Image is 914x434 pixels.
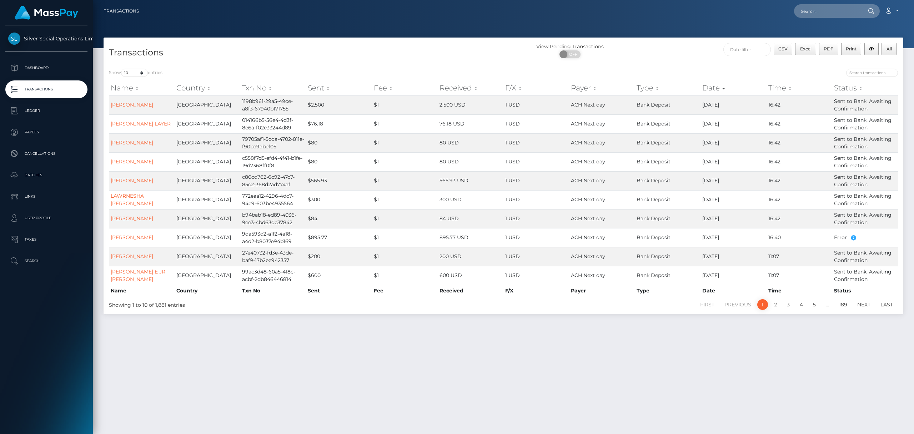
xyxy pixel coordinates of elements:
td: Sent to Bank, Awaiting Confirmation [832,209,898,228]
span: ACH Next day [571,196,605,203]
p: Links [8,191,85,202]
span: ACH Next day [571,177,605,184]
td: Sent to Bank, Awaiting Confirmation [832,114,898,133]
a: [PERSON_NAME] [111,158,153,165]
td: 1 USD [503,228,569,247]
td: 76.18 USD [438,114,503,133]
a: 2 [770,299,781,310]
td: 80 USD [438,133,503,152]
span: CSV [778,46,788,51]
td: [DATE] [700,171,766,190]
label: Show entries [109,69,162,77]
td: [DATE] [700,114,766,133]
button: Print [841,43,862,55]
p: Dashboard [8,63,85,73]
td: $1 [372,133,438,152]
img: MassPay Logo [15,6,78,20]
td: $1 [372,266,438,285]
td: Bank Deposit [635,95,700,114]
th: F/X: activate to sort column ascending [503,81,569,95]
th: Time: activate to sort column ascending [767,81,832,95]
a: Ledger [5,102,87,120]
td: Sent to Bank, Awaiting Confirmation [832,152,898,171]
td: 565.93 USD [438,171,503,190]
td: $1 [372,228,438,247]
th: Country: activate to sort column ascending [175,81,240,95]
td: [DATE] [700,228,766,247]
th: Txn No: activate to sort column ascending [240,81,306,95]
td: $80 [306,152,372,171]
td: $565.93 [306,171,372,190]
td: 16:42 [767,209,832,228]
td: 1 USD [503,247,569,266]
td: 1 USD [503,266,569,285]
td: 200 USD [438,247,503,266]
a: 1 [757,299,768,310]
td: [DATE] [700,133,766,152]
p: Taxes [8,234,85,245]
td: [GEOGRAPHIC_DATA] [175,114,240,133]
th: Date: activate to sort column ascending [700,81,766,95]
div: Showing 1 to 10 of 1,881 entries [109,299,431,309]
td: [GEOGRAPHIC_DATA] [175,133,240,152]
td: [DATE] [700,95,766,114]
td: Sent to Bank, Awaiting Confirmation [832,190,898,209]
td: 1 USD [503,95,569,114]
td: 84 USD [438,209,503,228]
td: 895.77 USD [438,228,503,247]
td: [GEOGRAPHIC_DATA] [175,247,240,266]
td: $1 [372,95,438,114]
div: View Pending Transactions [503,43,637,50]
img: Silver Social Operations Limited [8,33,20,45]
td: 1198b961-29a5-49ce-a8f3-67940b171755 [240,95,306,114]
p: Transactions [8,84,85,95]
th: Date [700,285,766,296]
button: PDF [819,43,838,55]
td: c80cd762-6c92-47c7-85c2-368d2ad774af [240,171,306,190]
button: Excel [795,43,816,55]
td: Bank Deposit [635,114,700,133]
th: Received: activate to sort column ascending [438,81,503,95]
p: User Profile [8,213,85,223]
td: $1 [372,152,438,171]
a: Dashboard [5,59,87,77]
td: Error [832,228,898,247]
th: Name: activate to sort column ascending [109,81,175,95]
th: F/X [503,285,569,296]
span: ACH Next day [571,215,605,222]
td: $895.77 [306,228,372,247]
td: 1 USD [503,152,569,171]
td: 1 USD [503,133,569,152]
th: Status: activate to sort column ascending [832,81,898,95]
td: Bank Deposit [635,152,700,171]
span: PDF [824,46,833,51]
td: 16:42 [767,95,832,114]
td: [DATE] [700,247,766,266]
a: Cancellations [5,145,87,163]
p: Ledger [8,105,85,116]
p: Search [8,256,85,266]
th: Type [635,285,700,296]
td: Bank Deposit [635,209,700,228]
td: 1 USD [503,209,569,228]
a: [PERSON_NAME] [111,215,153,222]
td: 1 USD [503,171,569,190]
td: [GEOGRAPHIC_DATA] [175,152,240,171]
a: LAWRNESHA [PERSON_NAME] [111,193,153,207]
a: Taxes [5,231,87,248]
span: ACH Next day [571,158,605,165]
a: [PERSON_NAME] [111,102,153,108]
td: c558f7d5-efd4-4f41-b1fe-19d7368ff0f8 [240,152,306,171]
td: Sent to Bank, Awaiting Confirmation [832,247,898,266]
td: 16:42 [767,133,832,152]
th: Type: activate to sort column ascending [635,81,700,95]
a: Search [5,252,87,270]
td: 1 USD [503,114,569,133]
a: Payees [5,123,87,141]
button: All [882,43,897,55]
td: 014166b5-56e4-4d3f-8e6a-f02e33244d89 [240,114,306,133]
span: ACH Next day [571,120,605,127]
input: Date filter [723,43,771,56]
input: Search transactions [846,69,898,77]
td: [GEOGRAPHIC_DATA] [175,228,240,247]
